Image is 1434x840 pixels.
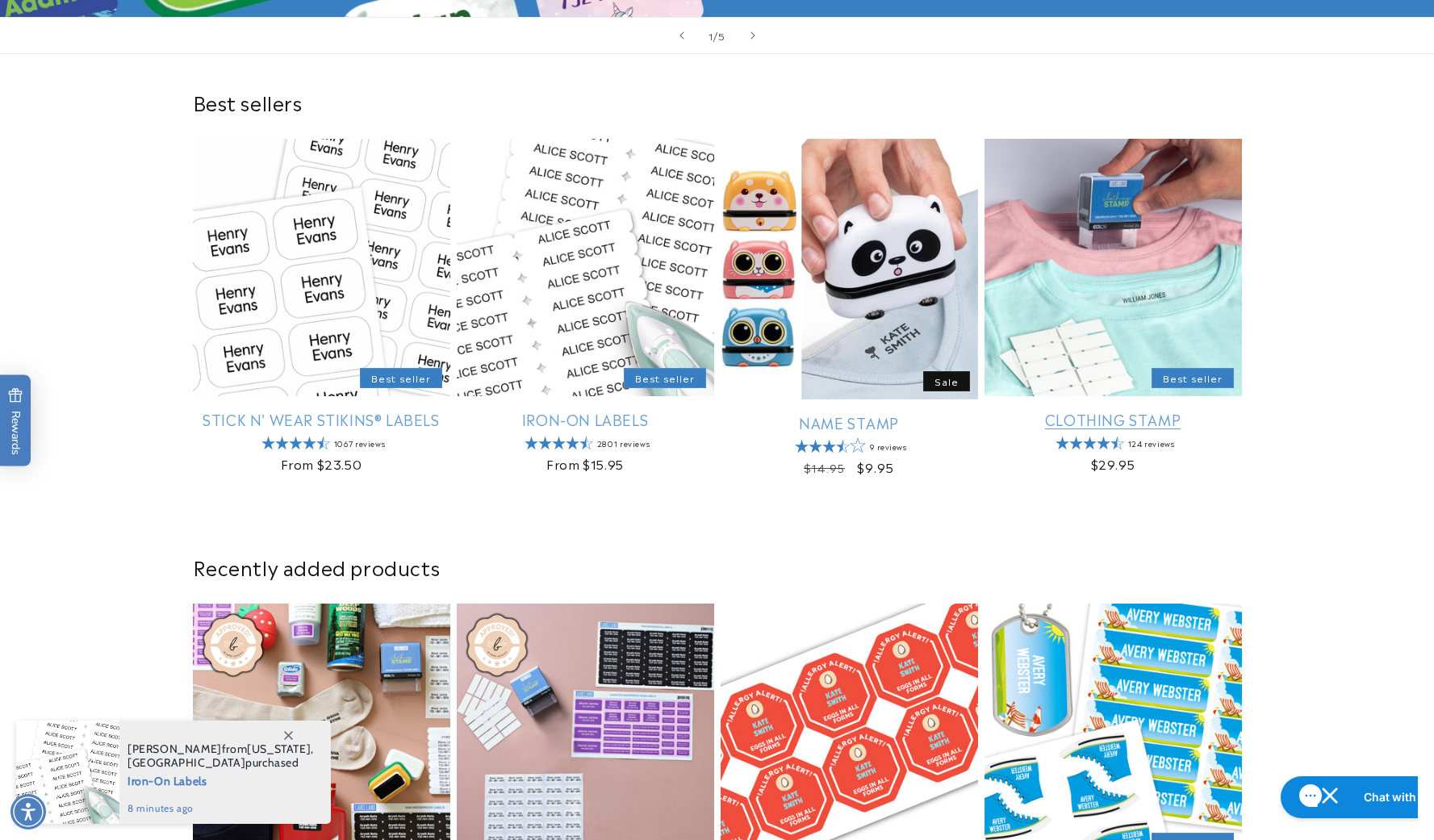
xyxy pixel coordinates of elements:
a: Name Stamp [721,413,978,432]
a: Stick N' Wear Stikins® Labels [193,410,450,428]
button: Previous slide [664,18,700,53]
span: Iron-On Labels [128,770,314,790]
span: [US_STATE] [247,742,311,756]
button: Open gorgias live chat [8,6,178,48]
span: 5 [718,27,725,44]
a: Iron-On Labels [457,410,714,428]
button: Next slide [735,18,771,53]
ul: Slider [193,139,1242,490]
h1: Chat with us [91,19,160,35]
h2: Best sellers [193,90,1242,115]
iframe: Gorgias live chat messenger [1273,771,1418,824]
span: from , purchased [128,742,314,770]
span: 8 minutes ago [128,801,314,816]
span: / [713,27,718,44]
div: Accessibility Menu [10,794,46,830]
span: 1 [709,27,713,44]
a: Clothing Stamp [985,410,1242,428]
span: Rewards [8,387,23,454]
span: [PERSON_NAME] [128,742,222,756]
h2: Recently added products [193,554,1242,579]
span: [GEOGRAPHIC_DATA] [128,755,245,770]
